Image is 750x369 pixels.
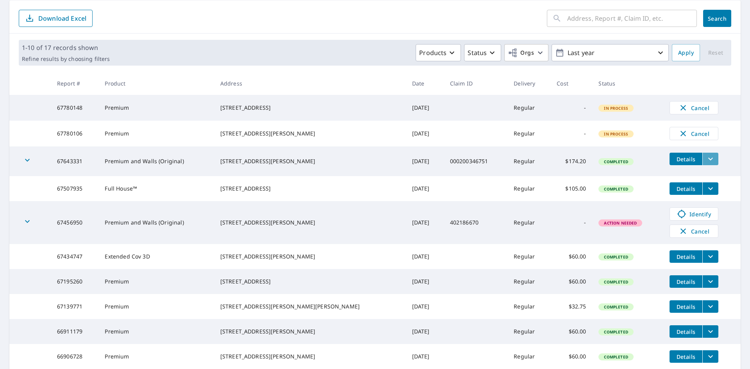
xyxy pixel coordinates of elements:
[674,155,698,163] span: Details
[406,244,444,269] td: [DATE]
[674,303,698,310] span: Details
[678,48,694,58] span: Apply
[567,7,697,29] input: Address, Report #, Claim ID, etc.
[98,344,214,369] td: Premium
[670,101,718,114] button: Cancel
[670,275,702,288] button: detailsBtn-67195260
[674,328,698,335] span: Details
[599,329,632,335] span: Completed
[599,279,632,285] span: Completed
[507,319,550,344] td: Regular
[406,201,444,244] td: [DATE]
[98,319,214,344] td: Premium
[674,185,698,193] span: Details
[220,253,400,260] div: [STREET_ADDRESS][PERSON_NAME]
[564,46,656,60] p: Last year
[406,95,444,121] td: [DATE]
[51,72,99,95] th: Report #
[220,130,400,137] div: [STREET_ADDRESS][PERSON_NAME]
[670,182,702,195] button: detailsBtn-67507935
[419,48,446,57] p: Products
[51,176,99,201] td: 67507935
[507,201,550,244] td: Regular
[220,353,400,360] div: [STREET_ADDRESS][PERSON_NAME]
[550,244,592,269] td: $60.00
[51,121,99,146] td: 67780106
[51,269,99,294] td: 67195260
[406,121,444,146] td: [DATE]
[678,226,710,236] span: Cancel
[678,129,710,138] span: Cancel
[19,10,93,27] button: Download Excel
[98,294,214,319] td: Premium
[550,72,592,95] th: Cost
[550,269,592,294] td: $60.00
[550,146,592,176] td: $174.20
[98,269,214,294] td: Premium
[468,48,487,57] p: Status
[592,72,663,95] th: Status
[599,131,633,137] span: In Process
[550,176,592,201] td: $105.00
[675,209,713,219] span: Identify
[220,185,400,193] div: [STREET_ADDRESS]
[674,278,698,285] span: Details
[702,325,718,338] button: filesDropdownBtn-66911179
[220,328,400,335] div: [STREET_ADDRESS][PERSON_NAME]
[709,15,725,22] span: Search
[98,121,214,146] td: Premium
[51,244,99,269] td: 67434747
[599,159,632,164] span: Completed
[550,344,592,369] td: $60.00
[406,72,444,95] th: Date
[550,95,592,121] td: -
[98,244,214,269] td: Extended Cov 3D
[220,303,400,310] div: [STREET_ADDRESS][PERSON_NAME][PERSON_NAME]
[406,269,444,294] td: [DATE]
[507,176,550,201] td: Regular
[507,72,550,95] th: Delivery
[702,250,718,263] button: filesDropdownBtn-67434747
[98,72,214,95] th: Product
[22,55,110,62] p: Refine results by choosing filters
[507,95,550,121] td: Regular
[51,319,99,344] td: 66911179
[670,300,702,313] button: detailsBtn-67139771
[51,201,99,244] td: 67456950
[51,344,99,369] td: 66906728
[98,176,214,201] td: Full House™
[507,121,550,146] td: Regular
[674,253,698,260] span: Details
[702,275,718,288] button: filesDropdownBtn-67195260
[599,254,632,260] span: Completed
[507,269,550,294] td: Regular
[406,146,444,176] td: [DATE]
[670,225,718,238] button: Cancel
[550,319,592,344] td: $60.00
[599,105,633,111] span: In Process
[670,127,718,140] button: Cancel
[51,95,99,121] td: 67780148
[464,44,501,61] button: Status
[406,319,444,344] td: [DATE]
[670,207,718,221] a: Identify
[38,14,86,23] p: Download Excel
[507,244,550,269] td: Regular
[507,294,550,319] td: Regular
[98,95,214,121] td: Premium
[702,350,718,363] button: filesDropdownBtn-66906728
[406,294,444,319] td: [DATE]
[670,350,702,363] button: detailsBtn-66906728
[599,220,641,226] span: Action Needed
[406,344,444,369] td: [DATE]
[702,300,718,313] button: filesDropdownBtn-67139771
[51,146,99,176] td: 67643331
[670,153,702,165] button: detailsBtn-67643331
[51,294,99,319] td: 67139771
[599,354,632,360] span: Completed
[214,72,406,95] th: Address
[98,201,214,244] td: Premium and Walls (Original)
[702,182,718,195] button: filesDropdownBtn-67507935
[670,250,702,263] button: detailsBtn-67434747
[220,157,400,165] div: [STREET_ADDRESS][PERSON_NAME]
